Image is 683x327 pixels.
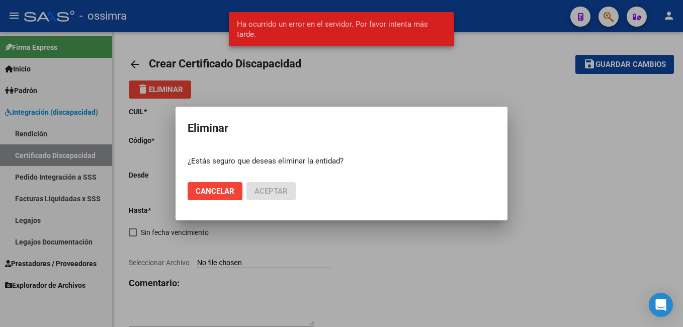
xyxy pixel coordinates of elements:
[196,187,234,196] span: Cancelar
[188,182,242,200] button: Cancelar
[649,293,673,317] div: Open Intercom Messenger
[188,119,495,138] h2: Eliminar
[188,155,495,167] p: ¿Estás seguro que deseas eliminar la entidad?
[237,19,446,39] span: Ha ocurrido un error en el servidor. Por favor intenta más tarde.
[246,182,296,200] button: Aceptar
[254,187,288,196] span: Aceptar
